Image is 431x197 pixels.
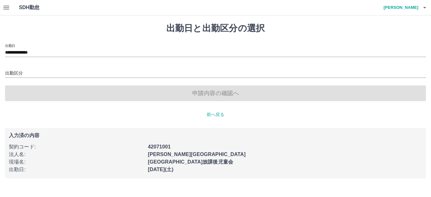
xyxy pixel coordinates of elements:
p: 出勤日 : [9,166,144,173]
b: [DATE](土) [148,167,174,172]
label: 出勤日 [5,43,15,48]
p: 入力済の内容 [9,133,422,138]
b: [PERSON_NAME][GEOGRAPHIC_DATA] [148,152,246,157]
p: 前へ戻る [5,111,426,118]
p: 法人名 : [9,151,144,158]
p: 現場名 : [9,158,144,166]
b: [GEOGRAPHIC_DATA]放課後児童会 [148,159,233,165]
h1: 出勤日と出勤区分の選択 [5,23,426,34]
p: 契約コード : [9,143,144,151]
b: 42071001 [148,144,171,149]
